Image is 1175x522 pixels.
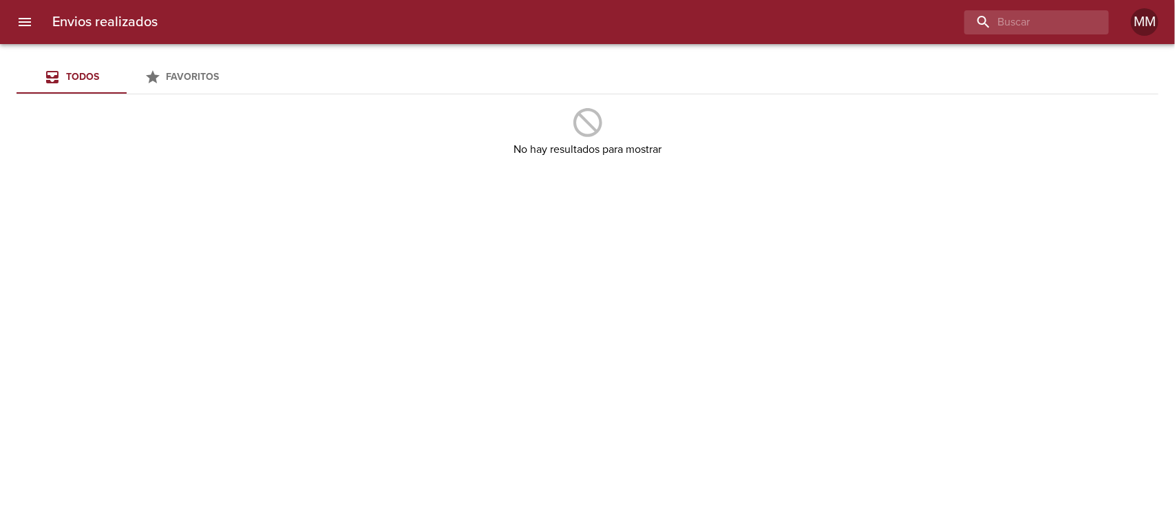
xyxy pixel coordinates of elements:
[1131,8,1158,36] div: Abrir información de usuario
[52,11,158,33] h6: Envios realizados
[66,71,99,83] span: Todos
[964,10,1086,34] input: buscar
[8,6,41,39] button: menu
[17,61,237,94] div: Tabs Envios
[1131,8,1158,36] div: MM
[514,140,661,159] h6: No hay resultados para mostrar
[167,71,220,83] span: Favoritos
